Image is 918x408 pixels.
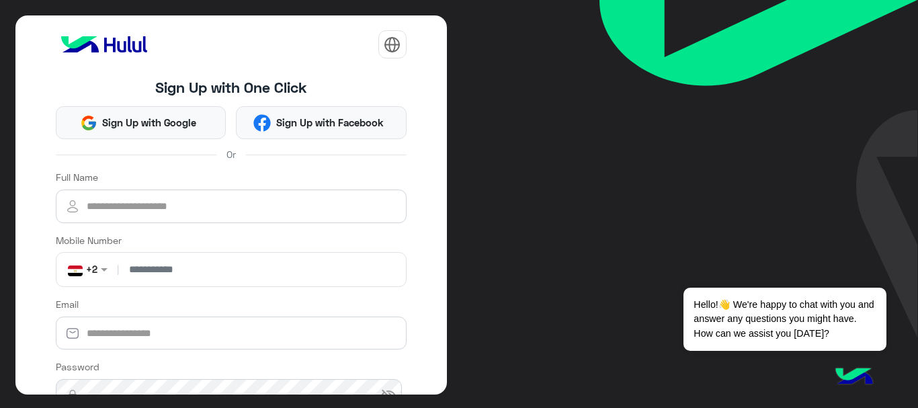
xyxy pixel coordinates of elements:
img: email [56,327,89,340]
button: Sign Up with Facebook [236,106,407,139]
img: hulul-logo.png [831,354,878,401]
h4: Sign Up with One Click [56,79,407,96]
span: Sign Up with Google [97,115,202,130]
button: Sign Up with Google [56,106,226,139]
span: visibility_off [380,388,397,404]
span: Or [226,147,236,161]
label: Full Name [56,170,98,184]
img: user [56,198,89,214]
img: Facebook [253,114,271,132]
img: logo [56,31,153,58]
span: Sign Up with Facebook [271,115,388,130]
img: lock [56,389,89,403]
img: tab [384,36,401,53]
span: | [114,262,122,276]
label: Email [56,297,79,311]
img: Google [80,114,97,132]
label: Password [56,360,99,374]
span: Hello!👋 We're happy to chat with you and answer any questions you might have. How can we assist y... [683,288,886,351]
label: Mobile Number [56,233,122,247]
